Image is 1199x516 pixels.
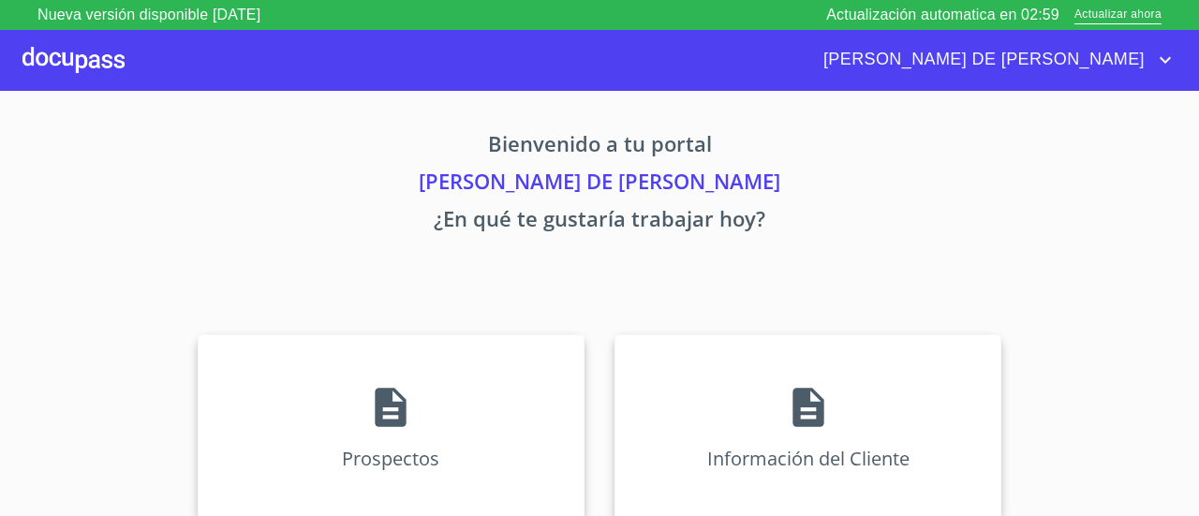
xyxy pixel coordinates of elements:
[22,128,1177,166] p: Bienvenido a tu portal
[1074,6,1162,25] span: Actualizar ahora
[809,45,1177,75] button: account of current user
[342,446,439,471] p: Prospectos
[809,45,1154,75] span: [PERSON_NAME] DE [PERSON_NAME]
[707,446,910,471] p: Información del Cliente
[22,203,1177,241] p: ¿En qué te gustaría trabajar hoy?
[826,4,1059,26] p: Actualización automatica en 02:59
[37,4,260,26] p: Nueva versión disponible [DATE]
[22,166,1177,203] p: [PERSON_NAME] DE [PERSON_NAME]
